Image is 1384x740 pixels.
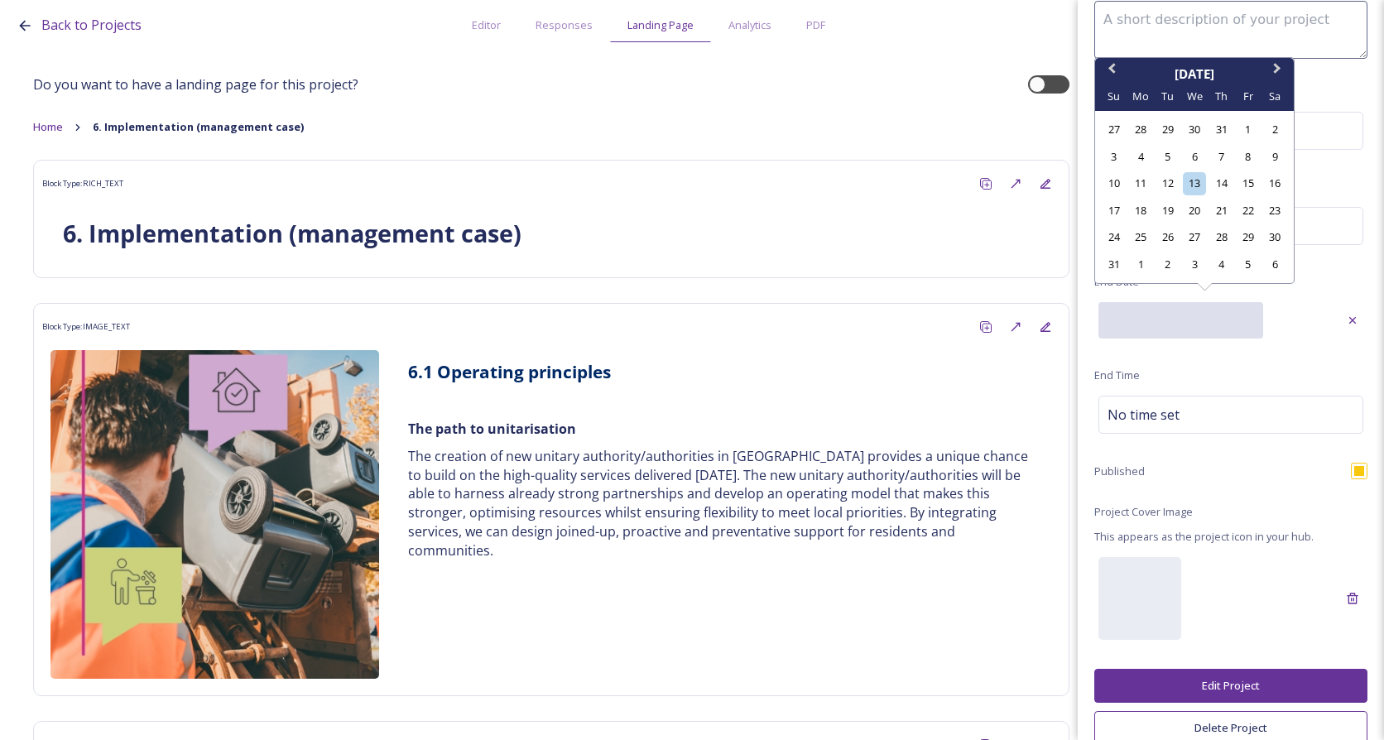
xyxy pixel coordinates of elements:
[408,420,576,438] strong: The path to unitarisation
[1156,118,1179,141] div: Choose Tuesday, July 29th, 2025
[1183,146,1205,168] div: Choose Wednesday, August 6th, 2025
[1108,405,1180,425] span: No time set
[1103,85,1125,108] div: Su
[1130,172,1152,195] div: Choose Monday, August 11th, 2025
[1264,199,1286,222] div: Choose Saturday, August 23rd, 2025
[1210,172,1233,195] div: Choose Thursday, August 14th, 2025
[1264,226,1286,248] div: Choose Saturday, August 30th, 2025
[1156,85,1179,108] div: Tu
[1094,529,1367,545] span: This appears as the project icon in your hub.
[1156,226,1179,248] div: Choose Tuesday, August 26th, 2025
[41,16,142,34] span: Back to Projects
[1103,199,1125,222] div: Choose Sunday, August 17th, 2025
[1210,146,1233,168] div: Choose Thursday, August 7th, 2025
[1103,146,1125,168] div: Choose Sunday, August 3rd, 2025
[93,119,304,134] strong: 6. Implementation (management case)
[627,17,694,33] span: Landing Page
[1183,226,1205,248] div: Choose Wednesday, August 27th, 2025
[42,321,130,333] span: Block Type: IMAGE_TEXT
[408,360,611,383] strong: 6.1 Operating principles
[728,17,771,33] span: Analytics
[1130,146,1152,168] div: Choose Monday, August 4th, 2025
[536,17,593,33] span: Responses
[1210,118,1233,141] div: Choose Thursday, July 31st, 2025
[1183,118,1205,141] div: Choose Wednesday, July 30th, 2025
[1095,65,1294,84] div: [DATE]
[1103,118,1125,141] div: Choose Sunday, July 27th, 2025
[33,119,63,134] span: Home
[1100,117,1288,278] div: month 2025-08
[472,17,501,33] span: Editor
[1237,118,1259,141] div: Choose Friday, August 1st, 2025
[42,178,123,190] span: Block Type: RICH_TEXT
[1130,253,1152,276] div: Choose Monday, September 1st, 2025
[41,15,142,36] a: Back to Projects
[1237,253,1259,276] div: Choose Friday, September 5th, 2025
[1097,60,1123,86] button: Previous Month
[1103,253,1125,276] div: Choose Sunday, August 31st, 2025
[1237,172,1259,195] div: Choose Friday, August 15th, 2025
[1183,253,1205,276] div: Choose Wednesday, September 3rd, 2025
[1237,85,1259,108] div: Fr
[1094,504,1193,520] span: Project Cover Image
[1130,226,1152,248] div: Choose Monday, August 25th, 2025
[1094,368,1140,383] span: End Time
[1130,85,1152,108] div: Mo
[1156,253,1179,276] div: Choose Tuesday, September 2nd, 2025
[1094,669,1367,703] button: Edit Project
[1210,253,1233,276] div: Choose Thursday, September 4th, 2025
[1266,60,1292,86] button: Next Month
[63,217,521,249] strong: 6. Implementation (management case)
[1237,146,1259,168] div: Choose Friday, August 8th, 2025
[1210,226,1233,248] div: Choose Thursday, August 28th, 2025
[1156,172,1179,195] div: Choose Tuesday, August 12th, 2025
[1156,199,1179,222] div: Choose Tuesday, August 19th, 2025
[1264,85,1286,108] div: Sa
[1183,85,1205,108] div: We
[1264,172,1286,195] div: Choose Saturday, August 16th, 2025
[1183,199,1205,222] div: Choose Wednesday, August 20th, 2025
[1103,226,1125,248] div: Choose Sunday, August 24th, 2025
[408,447,1040,560] p: The creation of new unitary authority/authorities in [GEOGRAPHIC_DATA] provides a unique chance t...
[1210,199,1233,222] div: Choose Thursday, August 21st, 2025
[1237,226,1259,248] div: Choose Friday, August 29th, 2025
[1237,199,1259,222] div: Choose Friday, August 22nd, 2025
[1103,172,1125,195] div: Choose Sunday, August 10th, 2025
[1183,172,1205,195] div: Choose Wednesday, August 13th, 2025
[1130,118,1152,141] div: Choose Monday, July 28th, 2025
[1264,118,1286,141] div: Choose Saturday, August 2nd, 2025
[1156,146,1179,168] div: Choose Tuesday, August 5th, 2025
[33,74,358,94] span: Do you want to have a landing page for this project?
[1264,253,1286,276] div: Choose Saturday, September 6th, 2025
[1094,464,1145,479] span: Published
[806,17,825,33] span: PDF
[1130,199,1152,222] div: Choose Monday, August 18th, 2025
[1210,85,1233,108] div: Th
[1264,146,1286,168] div: Choose Saturday, August 9th, 2025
